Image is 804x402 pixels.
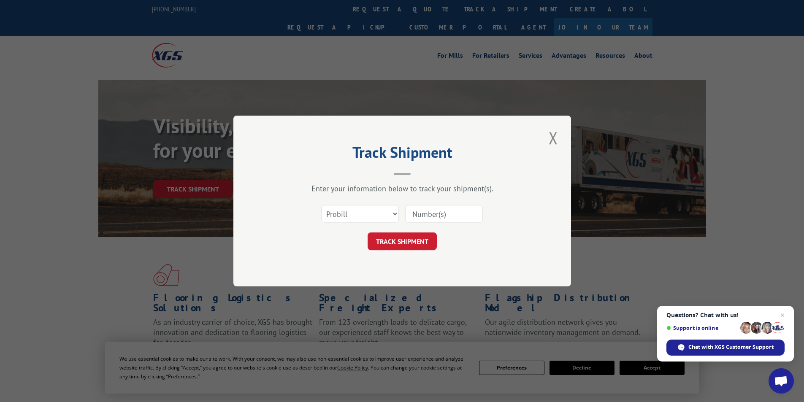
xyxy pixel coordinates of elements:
[666,340,785,356] span: Chat with XGS Customer Support
[546,126,560,149] button: Close modal
[688,343,774,351] span: Chat with XGS Customer Support
[769,368,794,394] a: Open chat
[666,325,737,331] span: Support is online
[276,146,529,162] h2: Track Shipment
[276,183,529,193] div: Enter your information below to track your shipment(s).
[405,205,483,223] input: Number(s)
[666,312,785,318] span: Questions? Chat with us!
[368,232,437,250] button: TRACK SHIPMENT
